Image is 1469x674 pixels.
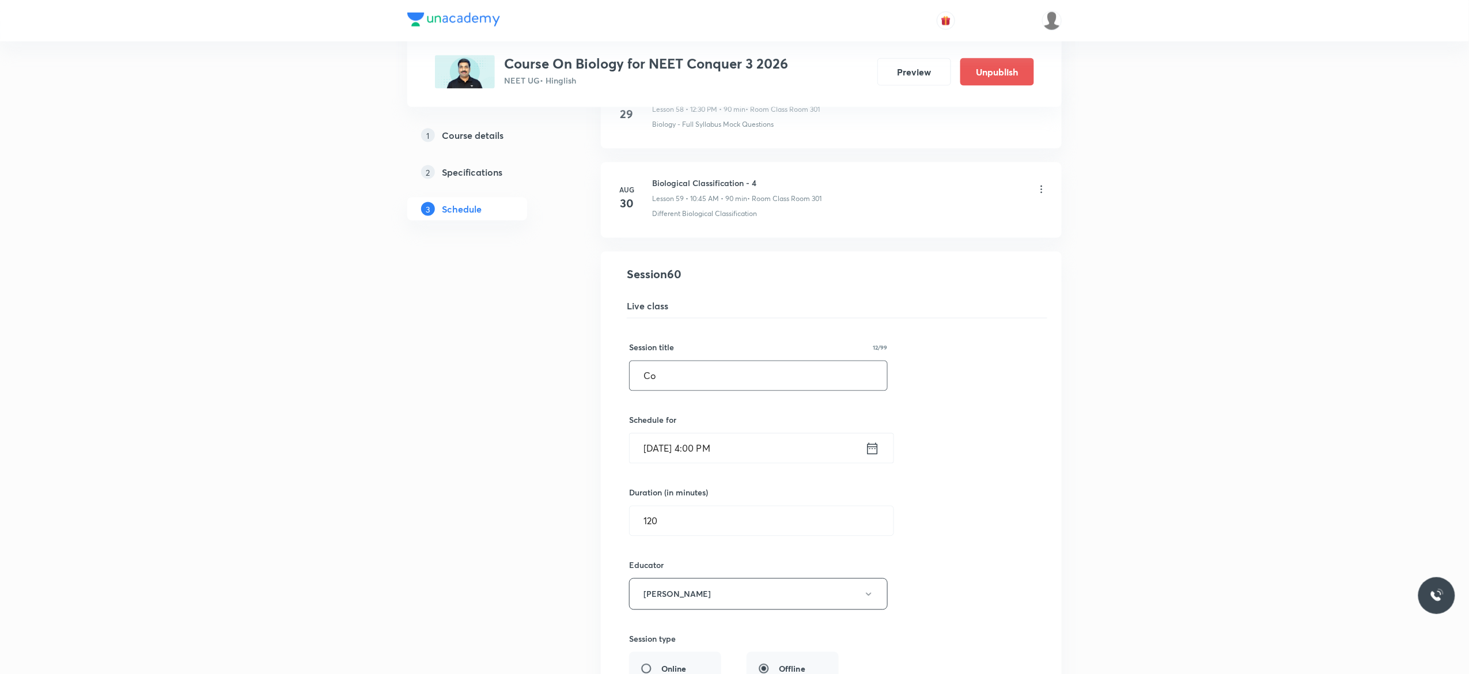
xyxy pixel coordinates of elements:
a: 1Course details [407,124,564,147]
h5: Course details [442,128,503,142]
input: 120 [630,506,893,536]
p: 3 [421,202,435,216]
p: 1 [421,128,435,142]
p: Different Biological Classification [652,209,757,219]
h6: Schedule for [629,414,888,426]
h6: Session type [629,633,676,645]
button: Unpublish [960,58,1034,86]
button: avatar [937,12,955,30]
h6: Duration (in minutes) [629,487,708,499]
p: NEET UG • Hinglish [504,74,788,86]
h4: Session 60 [627,266,1047,283]
img: Company Logo [407,13,500,26]
p: Lesson 59 • 10:45 AM • 90 min [652,194,747,204]
button: Preview [877,58,951,86]
p: • Room Class Room 301 [745,104,820,115]
h3: Course On Biology for NEET Conquer 3 2026 [504,55,788,72]
h6: Session title [629,342,674,354]
h4: 30 [615,195,638,212]
h6: Biological Classification - 4 [652,177,821,189]
p: Lesson 58 • 12:30 PM • 90 min [652,104,745,115]
h4: 29 [615,105,638,123]
p: Biology - Full Syllabus Mock Questions [652,119,774,130]
h5: Specifications [442,165,502,179]
input: A great title is short, clear and descriptive [630,361,887,391]
h6: Educator [629,559,888,571]
h5: Schedule [442,202,482,216]
p: • Room Class Room 301 [747,194,821,204]
h6: Aug [615,184,638,195]
a: 2Specifications [407,161,564,184]
button: [PERSON_NAME] [629,578,888,610]
img: ttu [1430,589,1444,603]
img: avatar [941,16,951,26]
img: Anuruddha Kumar [1042,11,1062,31]
a: Company Logo [407,13,500,29]
h5: Live class [627,300,1047,313]
p: 12/99 [873,345,888,351]
img: 312324D2-2531-4D71-9B3E-8DACF9D58B9D_plus.png [435,55,495,89]
p: 2 [421,165,435,179]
